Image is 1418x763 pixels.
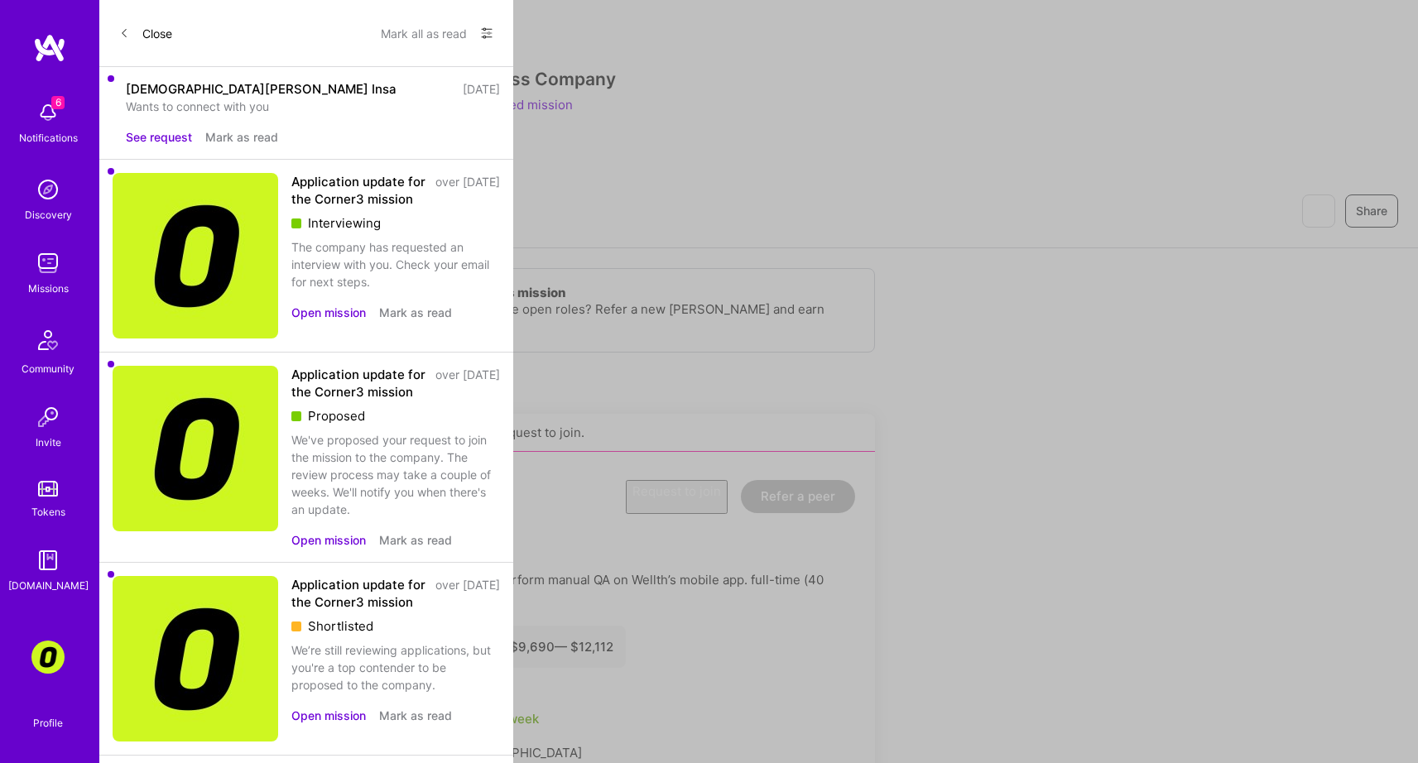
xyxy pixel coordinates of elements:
button: Mark all as read [381,20,467,46]
div: [DOMAIN_NAME] [8,577,89,594]
button: See request [126,128,192,146]
a: Profile [27,697,69,730]
div: [DEMOGRAPHIC_DATA][PERSON_NAME] Insa [126,80,397,98]
img: Corner3: Building an AI User Researcher [31,641,65,674]
div: Notifications [19,129,78,146]
div: Application update for the Corner3 mission [291,173,425,208]
button: Mark as read [379,531,452,549]
img: Invite [31,401,65,434]
div: Tokens [31,503,65,521]
img: discovery [31,173,65,206]
div: Proposed [291,407,500,425]
div: over [DATE] [435,173,500,208]
img: Company Logo [113,576,278,741]
div: Missions [28,280,69,297]
button: Mark as read [379,304,452,321]
div: We’re still reviewing applications, but you're a top contender to be proposed to the company. [291,641,500,693]
button: Open mission [291,707,366,724]
a: Corner3: Building an AI User Researcher [27,641,69,674]
img: tokens [38,481,58,497]
img: teamwork [31,247,65,280]
button: Open mission [291,531,366,549]
span: 6 [51,96,65,109]
div: over [DATE] [435,366,500,401]
button: Close [119,20,172,46]
img: guide book [31,544,65,577]
div: Profile [33,714,63,730]
div: We've proposed your request to join the mission to the company. The review process may take a cou... [291,431,500,518]
div: Community [22,360,75,377]
div: [DATE] [463,80,500,98]
div: Interviewing [291,214,500,232]
img: Company Logo [113,173,278,338]
img: logo [33,33,66,63]
button: Open mission [291,304,366,321]
div: Application update for the Corner3 mission [291,576,425,611]
div: Discovery [25,206,72,223]
div: Invite [36,434,61,451]
button: Mark as read [205,128,278,146]
div: Wants to connect with you [126,98,500,115]
img: Community [28,320,68,360]
img: bell [31,96,65,129]
div: over [DATE] [435,576,500,611]
div: Shortlisted [291,617,500,635]
div: The company has requested an interview with you. Check your email for next steps. [291,238,500,290]
div: Application update for the Corner3 mission [291,366,425,401]
img: Company Logo [113,366,278,531]
button: Mark as read [379,707,452,724]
